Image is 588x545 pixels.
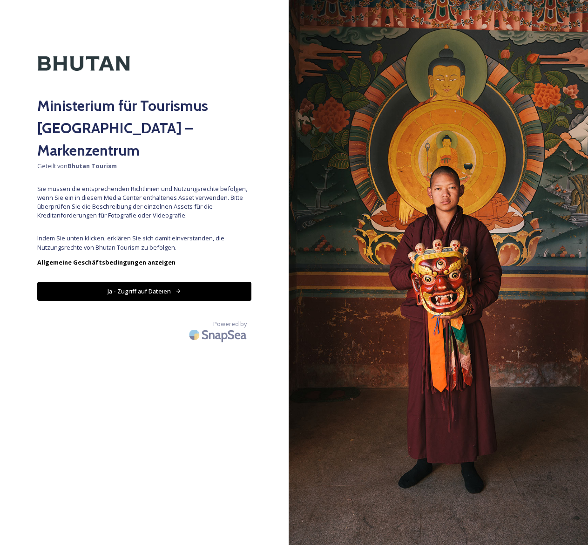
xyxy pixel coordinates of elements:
span: Sie müssen die entsprechenden Richtlinien und Nutzungsrechte befolgen, wenn Sie ein in diesem Med... [37,184,251,220]
span: Powered by [213,320,247,328]
strong: Allgemeine Geschäftsbedingungen anzeigen [37,258,176,266]
h2: Ministerium für Tourismus [GEOGRAPHIC_DATA] – Markenzentrum [37,95,251,162]
span: Geteilt von [37,162,251,170]
a: Allgemeine Geschäftsbedingungen anzeigen [37,257,251,268]
img: Kingdom-of-Bhutan-Logo.png [37,37,130,90]
font: Ja - Zugriff auf Dateien [108,287,171,296]
strong: Bhutan Tourism [68,162,117,170]
span: Indem Sie unten klicken, erklären Sie sich damit einverstanden, die Nutzungsrechte von Bhutan Tou... [37,234,251,252]
button: Ja - Zugriff auf Dateien [37,282,251,301]
img: SnapSea-Logo [186,324,251,346]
